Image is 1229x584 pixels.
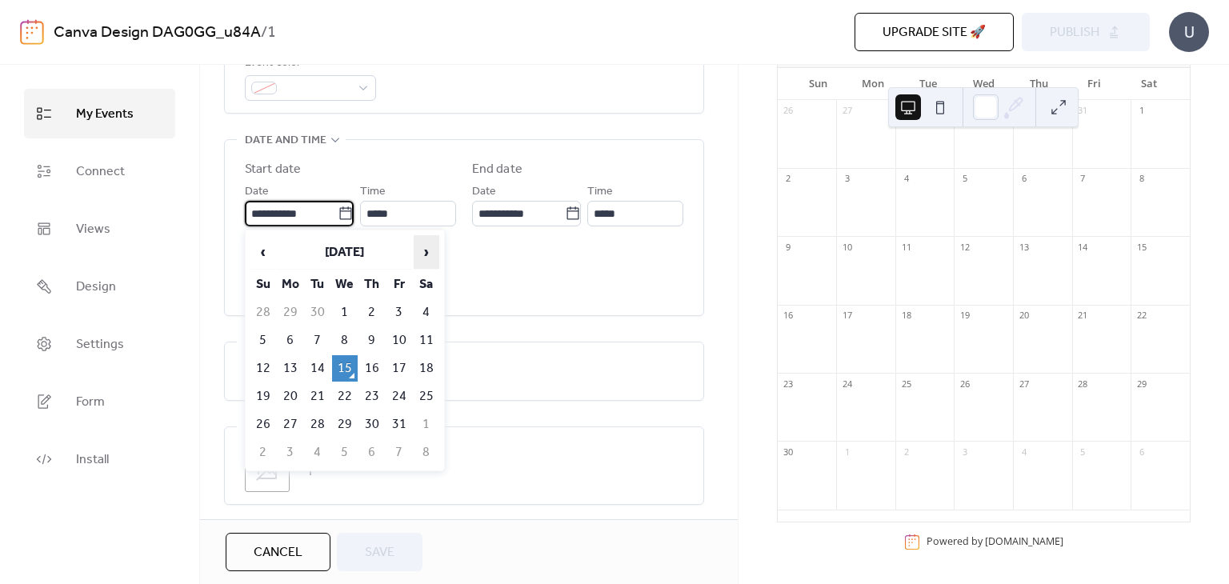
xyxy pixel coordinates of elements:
[250,327,276,354] td: 5
[359,299,385,326] td: 2
[76,274,116,300] span: Design
[332,383,358,410] td: 22
[360,182,386,202] span: Time
[278,411,303,438] td: 27
[278,271,303,298] th: Mo
[305,327,330,354] td: 7
[24,204,175,254] a: Views
[24,319,175,369] a: Settings
[472,182,496,202] span: Date
[76,390,105,415] span: Form
[900,310,912,322] div: 18
[278,355,303,382] td: 13
[76,217,110,242] span: Views
[900,378,912,390] div: 25
[414,236,438,268] span: ›
[783,378,795,390] div: 23
[841,105,853,117] div: 27
[261,18,267,48] b: /
[1135,241,1147,253] div: 15
[414,327,439,354] td: 11
[386,355,412,382] td: 17
[250,383,276,410] td: 19
[883,23,986,42] span: Upgrade site 🚀
[359,355,385,382] td: 16
[1077,173,1089,185] div: 7
[359,411,385,438] td: 30
[959,241,971,253] div: 12
[245,131,326,150] span: Date and time
[414,411,439,438] td: 1
[332,411,358,438] td: 29
[278,439,303,466] td: 3
[900,173,912,185] div: 4
[414,355,439,382] td: 18
[956,68,1011,100] div: Wed
[841,173,853,185] div: 3
[1077,446,1089,458] div: 5
[24,377,175,426] a: Form
[76,332,124,358] span: Settings
[386,327,412,354] td: 10
[267,18,276,48] b: 1
[1077,310,1089,322] div: 21
[1135,378,1147,390] div: 29
[359,383,385,410] td: 23
[359,439,385,466] td: 6
[386,439,412,466] td: 7
[1077,378,1089,390] div: 28
[1169,12,1209,52] div: U
[332,355,358,382] td: 15
[305,299,330,326] td: 30
[250,439,276,466] td: 2
[959,173,971,185] div: 5
[305,411,330,438] td: 28
[359,271,385,298] th: Th
[24,262,175,311] a: Design
[278,327,303,354] td: 6
[783,173,795,185] div: 2
[254,543,302,562] span: Cancel
[791,68,846,100] div: Sun
[245,182,269,202] span: Date
[305,383,330,410] td: 21
[1135,105,1147,117] div: 1
[251,236,275,268] span: ‹
[985,535,1063,549] a: [DOMAIN_NAME]
[226,533,330,571] button: Cancel
[1011,68,1067,100] div: Thu
[587,182,613,202] span: Time
[1077,105,1089,117] div: 31
[359,327,385,354] td: 9
[245,160,301,179] div: Start date
[783,105,795,117] div: 26
[414,439,439,466] td: 8
[959,378,971,390] div: 26
[278,383,303,410] td: 20
[305,439,330,466] td: 4
[332,439,358,466] td: 5
[24,146,175,196] a: Connect
[414,299,439,326] td: 4
[305,355,330,382] td: 14
[959,310,971,322] div: 19
[250,355,276,382] td: 12
[386,299,412,326] td: 3
[841,310,853,322] div: 17
[332,271,358,298] th: We
[386,411,412,438] td: 31
[1018,378,1030,390] div: 27
[24,89,175,138] a: My Events
[1018,310,1030,322] div: 20
[900,241,912,253] div: 11
[927,535,1063,549] div: Powered by
[386,271,412,298] th: Fr
[54,18,261,48] a: Canva Design DAG0GG_u84A
[414,271,439,298] th: Sa
[841,378,853,390] div: 24
[250,271,276,298] th: Su
[76,447,109,473] span: Install
[1135,173,1147,185] div: 8
[1018,173,1030,185] div: 6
